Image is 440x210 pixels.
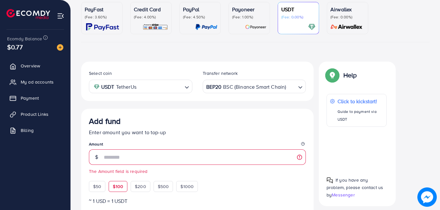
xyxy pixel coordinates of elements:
span: If you have any problem, please contact us by [327,177,383,198]
span: Payment [21,95,39,101]
span: My ad accounts [21,79,54,85]
span: $200 [135,183,146,190]
label: Transfer network [203,70,238,76]
span: $0.77 [7,42,23,52]
strong: BEP20 [206,82,222,92]
h3: Add fund [89,116,121,126]
input: Search for option [287,82,295,92]
span: Overview [21,63,40,69]
img: card [328,23,365,31]
p: (Fee: 3.60%) [85,15,119,20]
span: $50 [93,183,101,190]
span: BSC (Binance Smart Chain) [223,82,286,92]
img: Popup guide [327,177,333,184]
p: PayPal [183,5,217,13]
p: Click to kickstart! [338,97,383,105]
p: (Fee: 1.00%) [232,15,266,20]
p: USDT [281,5,316,13]
p: Airwallex [330,5,365,13]
img: image [417,187,437,207]
p: Enter amount you want to top-up [89,128,306,136]
img: card [308,23,316,31]
span: $500 [158,183,169,190]
img: coin [94,84,100,90]
img: card [86,23,119,31]
p: ~ 1 USD = 1 USDT [89,197,306,205]
strong: USDT [101,82,114,92]
div: Search for option [89,80,192,93]
p: Payoneer [232,5,266,13]
p: (Fee: 4.50%) [183,15,217,20]
img: Popup guide [327,69,338,81]
a: Overview [5,59,66,72]
span: TetherUs [116,82,136,92]
p: Credit Card [134,5,168,13]
p: Guide to payment via USDT [338,108,383,123]
small: The Amount field is required [89,168,306,175]
img: card [195,23,217,31]
a: My ad accounts [5,75,66,88]
span: $100 [113,183,123,190]
span: Product Links [21,111,48,117]
img: logo [6,9,50,19]
img: card [143,23,168,31]
img: image [57,44,63,51]
p: Help [343,71,357,79]
p: (Fee: 0.00%) [330,15,365,20]
label: Select coin [89,70,112,76]
a: Payment [5,92,66,105]
a: Product Links [5,108,66,121]
span: Ecomdy Balance [7,35,42,42]
p: (Fee: 4.00%) [134,15,168,20]
img: menu [57,12,64,20]
p: PayFast [85,5,119,13]
a: Billing [5,124,66,137]
input: Search for option [138,82,182,92]
div: Search for option [203,80,306,93]
p: (Fee: 0.00%) [281,15,316,20]
span: $1000 [180,183,194,190]
span: Billing [21,127,34,134]
span: Messenger [332,192,355,198]
legend: Amount [89,141,306,149]
img: card [245,23,266,31]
